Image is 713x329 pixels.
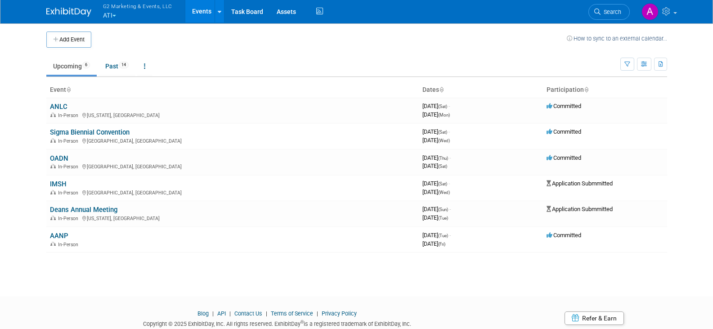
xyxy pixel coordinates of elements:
a: IMSH [50,180,67,188]
a: Contact Us [234,310,262,317]
img: ExhibitDay [46,8,91,17]
a: ANLC [50,103,67,111]
span: [DATE] [422,214,448,221]
span: Committed [547,103,581,109]
span: [DATE] [422,128,450,135]
span: | [314,310,320,317]
a: Sort by Start Date [439,86,444,93]
a: How to sync to an external calendar... [567,35,667,42]
span: [DATE] [422,232,451,239]
span: [DATE] [422,180,450,187]
span: (Wed) [438,190,450,195]
span: [DATE] [422,189,450,195]
img: In-Person Event [50,113,56,117]
a: API [217,310,226,317]
span: (Sat) [438,130,447,135]
a: Refer & Earn [565,311,624,325]
span: In-Person [58,216,81,221]
span: Application Submmitted [547,180,613,187]
span: Application Submmitted [547,206,613,212]
span: In-Person [58,242,81,248]
span: Committed [547,232,581,239]
span: - [448,180,450,187]
th: Participation [543,82,667,98]
span: [DATE] [422,111,450,118]
span: Committed [547,154,581,161]
img: In-Person Event [50,138,56,143]
span: [DATE] [422,154,451,161]
span: In-Person [58,138,81,144]
span: Search [601,9,621,15]
a: Past14 [99,58,135,75]
a: Terms of Service [271,310,313,317]
th: Event [46,82,419,98]
span: (Sat) [438,181,447,186]
span: - [449,154,451,161]
a: Sort by Event Name [66,86,71,93]
span: - [448,103,450,109]
span: G2 Marketing & Events, LLC [103,1,172,11]
span: (Wed) [438,138,450,143]
img: In-Person Event [50,164,56,168]
span: [DATE] [422,103,450,109]
span: [DATE] [422,206,451,212]
div: Copyright © 2025 ExhibitDay, Inc. All rights reserved. ExhibitDay is a registered trademark of Ex... [46,318,509,328]
span: 6 [82,62,90,68]
span: | [227,310,233,317]
div: [GEOGRAPHIC_DATA], [GEOGRAPHIC_DATA] [50,162,415,170]
img: In-Person Event [50,242,56,246]
span: (Tue) [438,216,448,221]
span: (Thu) [438,156,448,161]
span: In-Person [58,113,81,118]
img: Anna Lerner [641,3,659,20]
div: [GEOGRAPHIC_DATA], [GEOGRAPHIC_DATA] [50,137,415,144]
a: Blog [197,310,209,317]
span: | [264,310,269,317]
sup: ® [300,320,304,324]
th: Dates [419,82,543,98]
span: (Mon) [438,113,450,117]
span: - [448,128,450,135]
span: In-Person [58,164,81,170]
span: (Fri) [438,242,445,247]
img: In-Person Event [50,190,56,194]
span: (Sat) [438,104,447,109]
a: Sigma Biennial Convention [50,128,130,136]
span: [DATE] [422,162,447,169]
span: In-Person [58,190,81,196]
span: [DATE] [422,240,445,247]
span: (Tue) [438,233,448,238]
span: - [449,232,451,239]
a: OADN [50,154,68,162]
a: Privacy Policy [322,310,357,317]
a: Upcoming6 [46,58,97,75]
span: (Sun) [438,207,448,212]
a: AANP [50,232,68,240]
div: [GEOGRAPHIC_DATA], [GEOGRAPHIC_DATA] [50,189,415,196]
span: - [449,206,451,212]
a: Sort by Participation Type [584,86,588,93]
div: [US_STATE], [GEOGRAPHIC_DATA] [50,111,415,118]
img: In-Person Event [50,216,56,220]
a: Deans Annual Meeting [50,206,117,214]
div: [US_STATE], [GEOGRAPHIC_DATA] [50,214,415,221]
span: 14 [119,62,129,68]
span: [DATE] [422,137,450,144]
button: Add Event [46,32,91,48]
span: (Sat) [438,164,447,169]
a: Search [588,4,630,20]
span: | [210,310,216,317]
span: Committed [547,128,581,135]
